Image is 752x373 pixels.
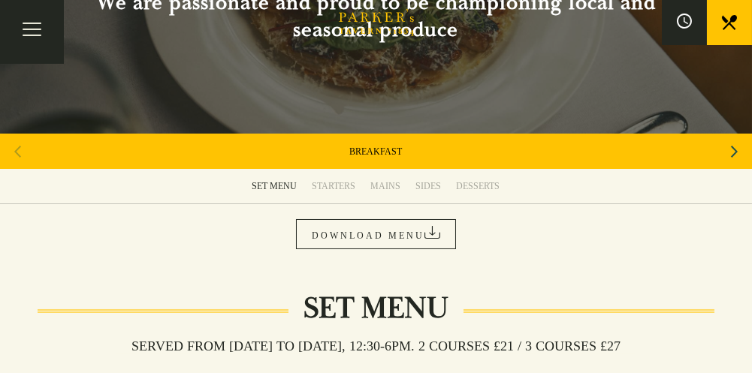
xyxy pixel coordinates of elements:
h2: Set Menu [288,290,464,326]
a: DOWNLOAD MENU [296,219,456,249]
a: STARTERS [305,169,364,203]
div: STARTERS [313,180,356,192]
div: SET MENU [252,180,297,192]
h3: Served from [DATE] to [DATE], 12:30-6pm. 2 COURSES £21 / 3 COURSES £27 [116,338,636,354]
a: MAINS [364,169,409,203]
div: DESSERTS [457,180,500,192]
a: SIDES [409,169,449,203]
a: BREAKFAST [350,146,403,158]
div: SIDES [416,180,442,192]
a: DESSERTS [449,169,508,203]
div: Next slide [724,135,744,168]
a: SET MENU [245,169,305,203]
div: MAINS [371,180,401,192]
